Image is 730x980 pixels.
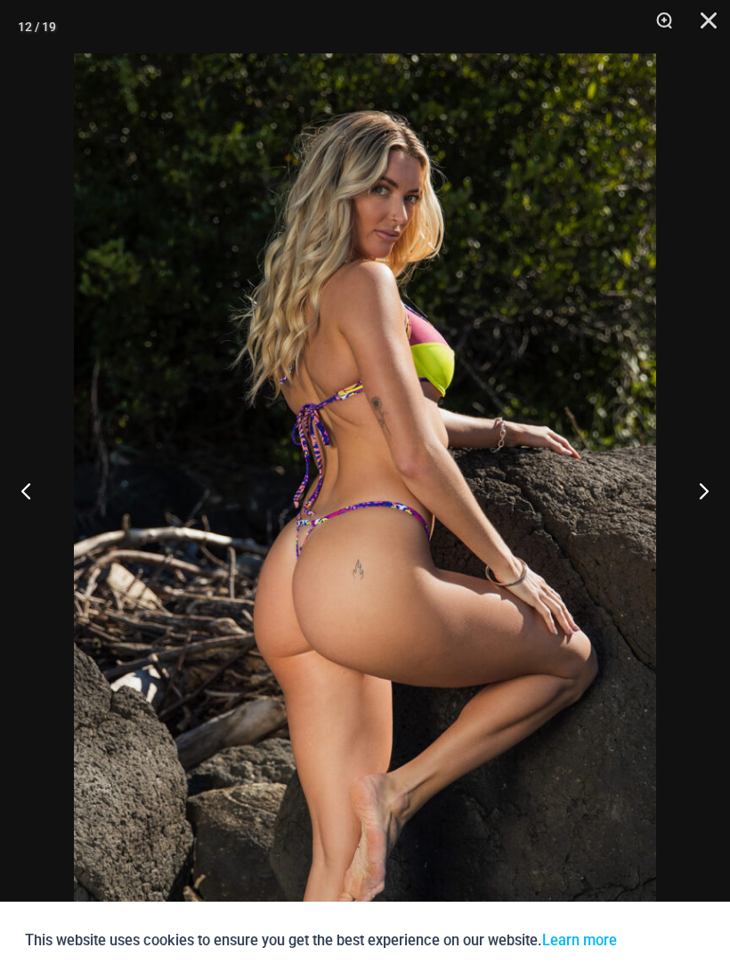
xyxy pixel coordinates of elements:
p: This website uses cookies to ensure you get the best experience on our website. [25,928,617,952]
button: Next [663,446,730,535]
div: 12 / 19 [18,13,56,40]
button: Accept [630,919,706,962]
a: Learn more [542,932,617,949]
img: Coastal Bliss Leopard Sunset 3223 Underwire Top 4275 Micro Bikini 02 [74,53,656,927]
